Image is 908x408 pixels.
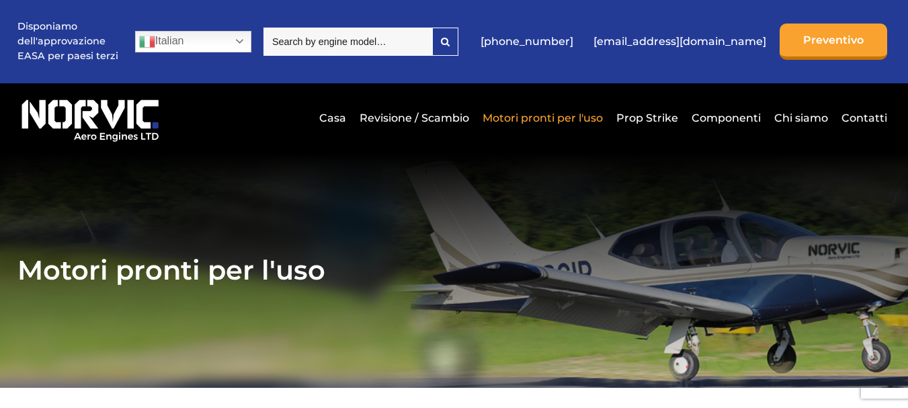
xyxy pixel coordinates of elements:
a: Revisione / Scambio [356,101,472,134]
a: Chi siamo [771,101,831,134]
a: Motori pronti per l'uso [479,101,606,134]
a: Componenti [688,101,764,134]
a: Contatti [838,101,887,134]
a: Italian [135,31,251,52]
img: it [139,34,155,50]
img: Logo di Norvic Aero Engines [17,93,163,142]
a: Casa [316,101,349,134]
a: Prop Strike [613,101,682,134]
input: Search by engine model… [263,28,432,56]
a: [PHONE_NUMBER] [474,25,580,58]
h1: Motori pronti per l'uso [17,253,891,286]
a: Preventivo [780,24,887,60]
a: [EMAIL_ADDRESS][DOMAIN_NAME] [587,25,773,58]
p: Disponiamo dell'approvazione EASA per paesi terzi [17,19,118,63]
